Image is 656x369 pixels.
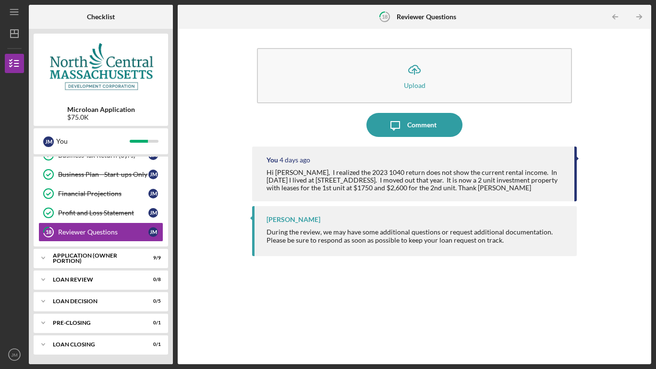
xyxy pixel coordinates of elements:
div: You [267,156,278,164]
div: LOAN REVIEW [53,277,137,283]
div: 9 / 9 [144,255,161,261]
a: Profit and Loss StatementJM [38,203,163,222]
div: Upload [404,82,425,89]
div: 0 / 1 [144,320,161,326]
div: LOAN CLOSING [53,342,137,347]
a: Business Plan - Start-ups OnlyJM [38,165,163,184]
div: J M [148,227,158,237]
div: During the review, we may have some additional questions or request additional documentation. Ple... [267,228,567,244]
img: Product logo [34,38,168,96]
div: Comment [407,113,437,137]
time: 2025-08-28 12:37 [279,156,310,164]
div: Hi [PERSON_NAME], I realized the 2023 1040 return does not show the current rental income. In [DA... [267,169,565,192]
b: Microloan Application [67,106,135,113]
div: LOAN DECISION [53,298,137,304]
div: APPLICATION (OWNER PORTION) [53,253,137,264]
a: 18Reviewer QuestionsJM [38,222,163,242]
div: Financial Projections [58,190,148,197]
a: Financial ProjectionsJM [38,184,163,203]
div: PRE-CLOSING [53,320,137,326]
div: 0 / 1 [144,342,161,347]
tspan: 18 [46,229,51,235]
div: J M [43,136,54,147]
div: Profit and Loss Statement [58,209,148,217]
div: You [56,133,130,149]
b: Checklist [87,13,115,21]
div: [PERSON_NAME] [267,216,320,223]
div: $75.0K [67,113,135,121]
div: Reviewer Questions [58,228,148,236]
div: Business Plan - Start-ups Only [58,171,148,178]
div: 0 / 8 [144,277,161,283]
div: J M [148,170,158,179]
b: Reviewer Questions [397,13,456,21]
div: J M [148,189,158,198]
div: J M [148,208,158,218]
div: 0 / 5 [144,298,161,304]
button: Comment [366,113,462,137]
tspan: 18 [382,13,388,20]
button: JM [5,345,24,364]
button: Upload [257,48,572,103]
text: JM [12,352,18,357]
